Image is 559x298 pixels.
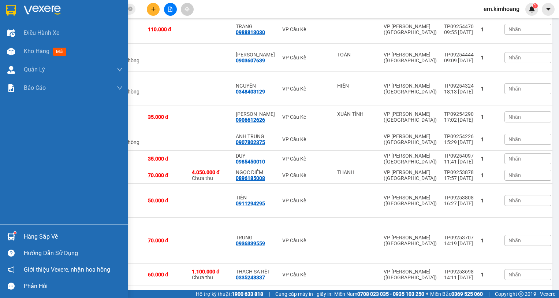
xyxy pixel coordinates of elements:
div: 0335248337 [236,275,265,280]
div: 0906612626 [236,117,265,123]
div: VP [PERSON_NAME] ([GEOGRAPHIC_DATA]) [384,23,437,35]
div: 0907802375 [236,139,265,145]
div: 09:09 [DATE] [444,58,474,63]
div: 0896185008 [236,175,265,181]
span: GIAO: [3,48,18,55]
div: VP Cầu Kè [282,26,330,32]
span: Điều hành xe [24,28,59,37]
span: ÁI [46,14,52,21]
p: NHẬN: [3,25,107,38]
div: 0936339559 [236,240,265,246]
div: NGỌC DIỄM [236,169,275,175]
div: 18:13 [DATE] [444,89,474,95]
img: icon-new-feature [529,6,535,12]
span: down [117,67,123,73]
div: 0911294295 [236,200,265,206]
div: VP Cầu Kè [282,238,330,243]
div: 1 [481,136,497,142]
div: 70.000 đ [148,172,185,178]
span: NƯƠNG [39,40,62,47]
div: VP Cầu Kè [282,156,330,162]
button: caret-down [542,3,555,16]
div: 1 [481,86,497,92]
span: close-circle [128,7,133,11]
img: solution-icon [7,84,15,92]
span: aim [185,7,190,12]
div: TOÀN [337,52,376,58]
div: TP09254324 [444,83,474,89]
span: question-circle [8,250,15,257]
div: VP [PERSON_NAME] ([GEOGRAPHIC_DATA]) [384,83,437,95]
img: warehouse-icon [7,233,15,240]
div: 1 [481,238,497,243]
span: Nhãn [508,55,521,60]
div: 1 [481,55,497,60]
div: TP09253878 [444,169,474,175]
span: Nhãn [508,156,521,162]
div: 1 [481,198,497,203]
div: Chưa thu [192,269,228,280]
span: mới [53,48,66,56]
span: | [488,290,489,298]
button: aim [181,3,194,16]
img: warehouse-icon [7,48,15,55]
div: Chưa thu [192,169,228,181]
span: Nhãn [508,272,521,277]
div: TP09253698 [444,269,474,275]
div: 110.000 đ [148,26,185,32]
div: TUẤN CƯỜNG [236,111,275,117]
div: TP09253808 [444,195,474,200]
div: 35.000 đ [148,114,185,120]
span: 1 [534,3,536,8]
div: 0348403129 [236,89,265,95]
div: TP09254097 [444,153,474,159]
div: TP09254226 [444,133,474,139]
span: down [117,85,123,91]
div: VP Cầu Kè [282,114,330,120]
span: Hỗ trợ kỹ thuật: [196,290,263,298]
span: Quản Lý [24,65,45,74]
div: TIỀN [236,195,275,200]
span: close-circle [128,6,133,13]
span: Miền Nam [334,290,424,298]
div: TP09253707 [444,235,474,240]
p: GỬI: [3,14,107,21]
span: Nhãn [508,198,521,203]
div: 1 [481,172,497,178]
div: Hướng dẫn sử dụng [24,248,123,259]
div: Hàng sắp về [24,231,123,242]
div: 1 [481,272,497,277]
div: 70.000 đ [148,238,185,243]
div: TRUNG [236,235,275,240]
div: NGUYÊN [236,83,275,89]
div: 50.000 đ [148,198,185,203]
span: copyright [518,291,523,297]
span: em.kimhoang [478,4,525,14]
span: caret-down [545,6,552,12]
div: DUY [236,153,275,159]
span: Nhãn [508,86,521,92]
span: Nhãn [508,238,521,243]
sup: 1 [14,232,16,234]
div: VP Cầu Kè [282,172,330,178]
span: Miền Bắc [430,290,483,298]
img: warehouse-icon [7,66,15,74]
strong: 1900 633 818 [232,291,263,297]
span: ⚪️ [426,293,428,295]
span: Nhãn [508,114,521,120]
span: | [269,290,270,298]
strong: 0369 525 060 [451,291,483,297]
span: VP Cầu Kè - [15,14,52,21]
span: Nhãn [508,26,521,32]
div: 0903607639 [236,58,265,63]
div: 1 [481,156,497,162]
div: 17:57 [DATE] [444,175,474,181]
div: VP [PERSON_NAME] ([GEOGRAPHIC_DATA]) [384,269,437,280]
div: Phản hồi [24,281,123,292]
div: VP Cầu Kè [282,86,330,92]
div: TP09254444 [444,52,474,58]
div: 4.050.000 đ [192,169,228,175]
div: ANH TRUNG [236,133,275,139]
span: Báo cáo [24,83,46,92]
img: logo-vxr [6,5,16,16]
